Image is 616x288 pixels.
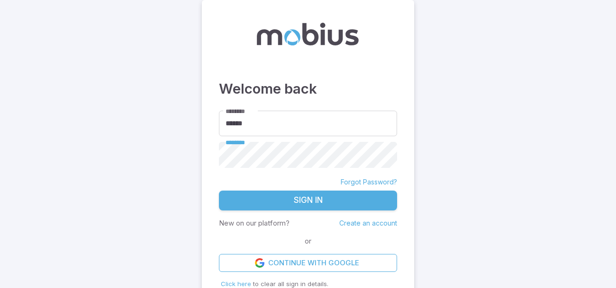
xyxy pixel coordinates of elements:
h3: Welcome back [219,79,397,99]
a: Continue with Google [219,254,397,272]
a: Create an account [339,219,397,227]
button: Sign In [219,191,397,210]
span: Click here [221,280,251,288]
span: or [302,236,314,246]
p: New on our platform? [219,218,290,228]
a: Forgot Password? [341,177,397,187]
